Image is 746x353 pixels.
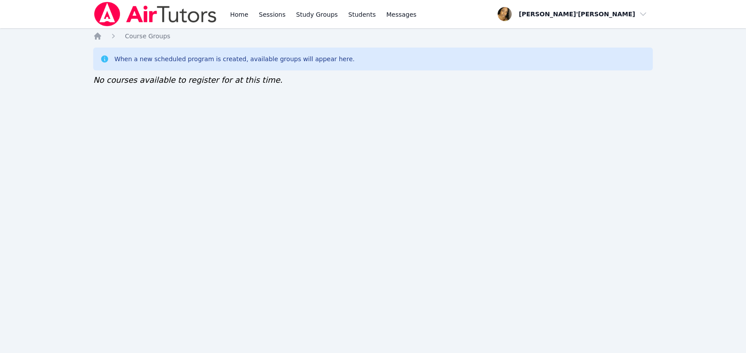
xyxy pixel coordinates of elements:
[93,75,283,85] span: No courses available to register for at this time.
[125,32,170,40] a: Course Groups
[93,2,218,26] img: Air Tutors
[114,55,355,63] div: When a new scheduled program is created, available groups will appear here.
[386,10,417,19] span: Messages
[125,33,170,40] span: Course Groups
[93,32,653,40] nav: Breadcrumb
